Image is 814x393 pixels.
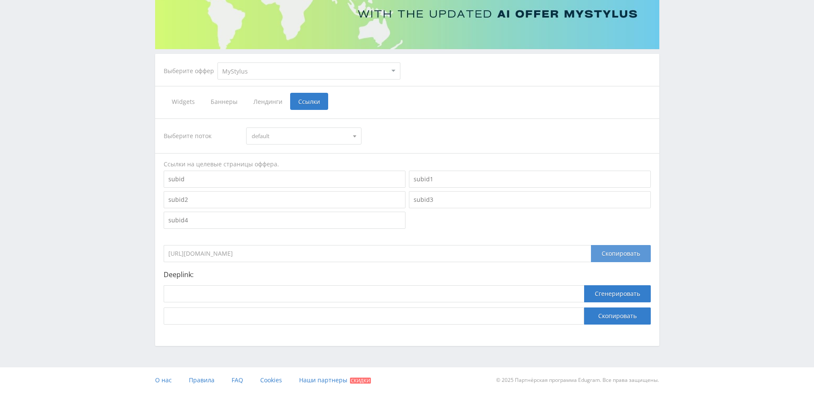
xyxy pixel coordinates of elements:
a: Наши партнеры Скидки [299,367,371,393]
div: Ссылки на целевые страницы оффера. [164,160,651,168]
span: Cookies [260,376,282,384]
div: © 2025 Партнёрская программа Edugram. Все права защищены. [411,367,659,393]
span: Наши партнеры [299,376,347,384]
input: subid3 [409,191,651,208]
a: FAQ [232,367,243,393]
span: FAQ [232,376,243,384]
span: default [252,128,348,144]
input: subid [164,171,406,188]
input: subid4 [164,212,406,229]
a: Правила [189,367,215,393]
span: Лендинги [245,93,290,110]
a: Cookies [260,367,282,393]
span: Баннеры [203,93,245,110]
span: Правила [189,376,215,384]
div: Скопировать [591,245,651,262]
p: Deeplink: [164,271,651,278]
div: Выберите поток [164,127,238,145]
button: Скопировать [584,307,651,325]
span: Скидки [350,378,371,384]
span: Ссылки [290,93,328,110]
span: О нас [155,376,172,384]
span: Widgets [164,93,203,110]
input: subid2 [164,191,406,208]
div: Выберите оффер [164,68,217,74]
button: Сгенерировать [584,285,651,302]
a: О нас [155,367,172,393]
input: subid1 [409,171,651,188]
